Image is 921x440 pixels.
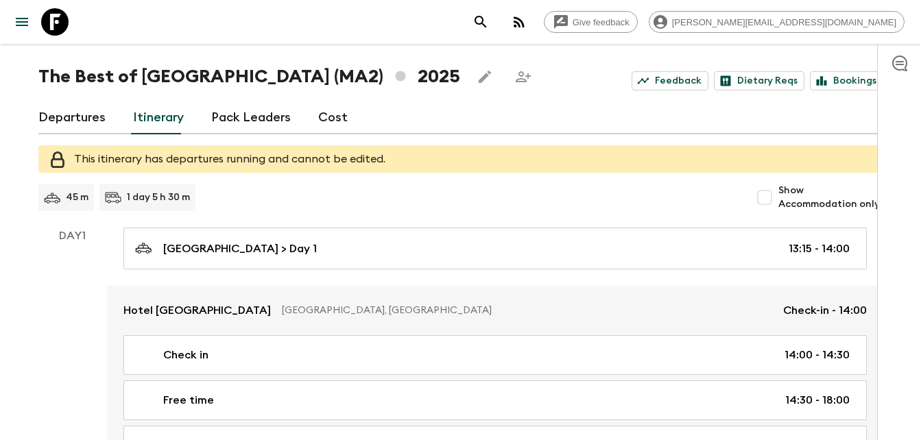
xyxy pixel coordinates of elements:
a: Itinerary [133,101,184,134]
a: Bookings [810,71,883,90]
p: Free time [163,392,214,408]
span: [PERSON_NAME][EMAIL_ADDRESS][DOMAIN_NAME] [665,17,904,27]
div: [PERSON_NAME][EMAIL_ADDRESS][DOMAIN_NAME] [649,11,905,33]
p: [GEOGRAPHIC_DATA] > Day 1 [163,241,317,257]
a: Give feedback [544,11,638,33]
a: Feedback [632,71,708,90]
p: 14:30 - 18:00 [785,392,850,408]
p: 1 day 5 h 30 m [127,191,190,204]
button: Edit this itinerary [471,63,499,90]
span: Share this itinerary [510,63,537,90]
a: Check in14:00 - 14:30 [123,335,867,375]
h1: The Best of [GEOGRAPHIC_DATA] (MA2) 2025 [38,63,460,90]
p: [GEOGRAPHIC_DATA], [GEOGRAPHIC_DATA] [282,304,772,317]
p: Check in [163,347,208,363]
a: Dietary Reqs [714,71,804,90]
a: Hotel [GEOGRAPHIC_DATA][GEOGRAPHIC_DATA], [GEOGRAPHIC_DATA]Check-in - 14:00 [107,286,883,335]
p: Hotel [GEOGRAPHIC_DATA] [123,302,271,319]
p: Day 1 [38,228,107,244]
button: search adventures [467,8,494,36]
a: Cost [318,101,348,134]
span: Give feedback [565,17,637,27]
a: Pack Leaders [211,101,291,134]
p: 14:00 - 14:30 [785,347,850,363]
span: This itinerary has departures running and cannot be edited. [74,154,385,164]
a: [GEOGRAPHIC_DATA] > Day 113:15 - 14:00 [123,228,867,269]
a: Free time14:30 - 18:00 [123,380,867,420]
p: Check-in - 14:00 [783,302,867,319]
p: 45 m [66,191,88,204]
button: menu [8,8,36,36]
span: Show Accommodation only [778,184,883,211]
p: 13:15 - 14:00 [789,241,850,257]
a: Departures [38,101,106,134]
